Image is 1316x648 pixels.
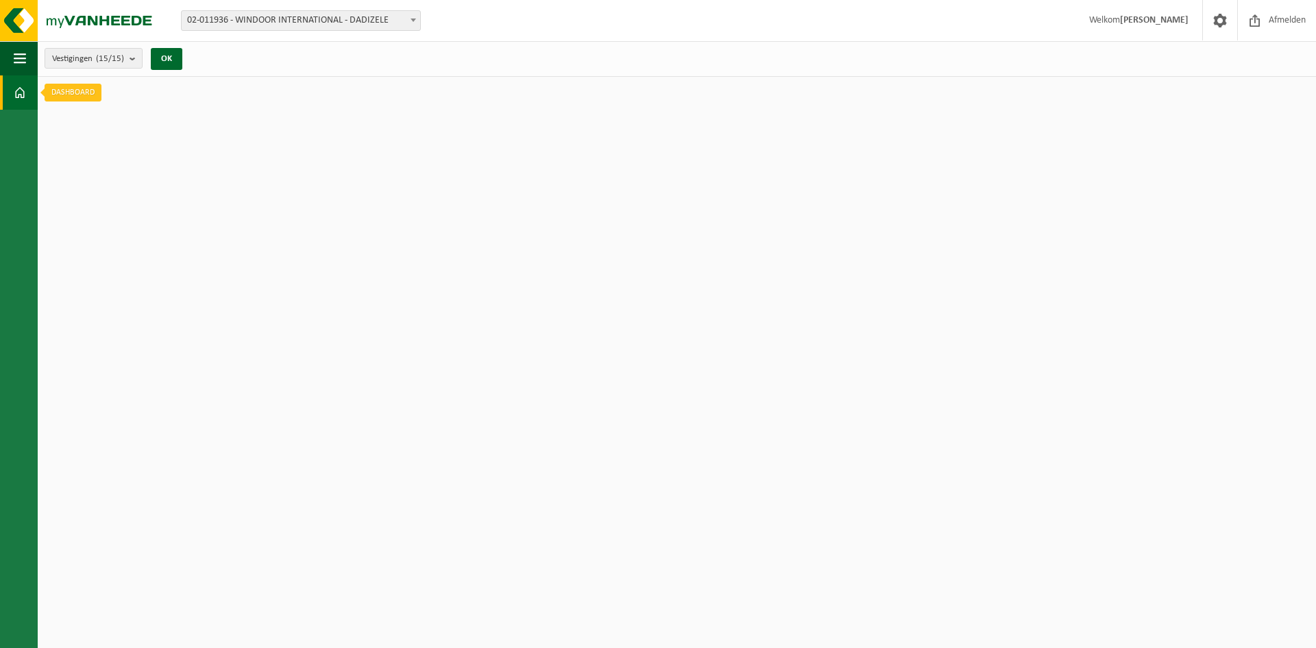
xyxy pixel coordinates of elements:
button: OK [151,48,182,70]
span: 02-011936 - WINDOOR INTERNATIONAL - DADIZELE [181,10,421,31]
count: (15/15) [96,54,124,63]
span: 02-011936 - WINDOOR INTERNATIONAL - DADIZELE [182,11,420,30]
span: Vestigingen [52,49,124,69]
button: Vestigingen(15/15) [45,48,143,69]
strong: [PERSON_NAME] [1120,15,1189,25]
